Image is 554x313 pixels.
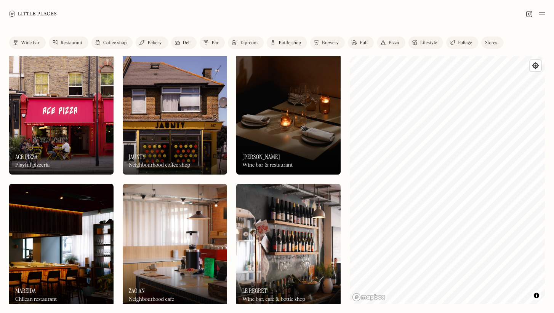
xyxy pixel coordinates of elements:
[481,37,503,49] a: Stores
[147,41,162,45] div: Bakery
[9,49,114,175] a: Ace PizzaAce PizzaAce PizzaPlayful pizzeria
[236,49,341,175] img: Luna
[242,287,267,294] h3: Le Regret
[242,162,293,168] div: Wine bar & restaurant
[228,37,264,49] a: Taproom
[15,296,57,303] div: Chilean restaurant
[171,37,197,49] a: Deli
[183,41,191,45] div: Deli
[458,41,472,45] div: Foliage
[242,153,280,160] h3: [PERSON_NAME]
[310,37,345,49] a: Brewery
[123,49,227,175] a: JauntyJauntyJauntyNeighbourhood coffee shop
[15,153,38,160] h3: Ace Pizza
[49,37,88,49] a: Restaurant
[236,184,341,309] img: Le Regret
[9,37,46,49] a: Wine bar
[103,41,126,45] div: Coffee shop
[129,162,190,168] div: Neighbourhood coffee shop
[123,49,227,175] img: Jaunty
[446,37,478,49] a: Foliage
[236,184,341,309] a: Le RegretLe RegretLe RegretWine bar, cafe & bottle shop
[200,37,225,49] a: Bar
[485,41,497,45] div: Stores
[21,41,40,45] div: Wine bar
[279,41,301,45] div: Bottle shop
[15,287,36,294] h3: Mareida
[9,184,114,309] a: MareidaMareidaMareidaChilean restaurant
[123,184,227,309] a: Zao AnZao AnZao AnNeighbourhood cafe
[322,41,339,45] div: Brewery
[408,37,443,49] a: Lifestyle
[534,291,539,300] span: Toggle attribution
[267,37,307,49] a: Bottle shop
[377,37,405,49] a: Pizza
[9,184,114,309] img: Mareida
[15,162,50,168] div: Playful pizzeria
[129,296,174,303] div: Neighbourhood cafe
[530,60,541,71] button: Find my location
[129,153,146,160] h3: Jaunty
[360,41,368,45] div: Pub
[240,41,258,45] div: Taproom
[91,37,133,49] a: Coffee shop
[9,49,114,175] img: Ace Pizza
[420,41,437,45] div: Lifestyle
[348,37,374,49] a: Pub
[61,41,82,45] div: Restaurant
[352,293,386,302] a: Mapbox homepage
[136,37,168,49] a: Bakery
[350,56,545,304] canvas: Map
[389,41,399,45] div: Pizza
[123,184,227,309] img: Zao An
[129,287,145,294] h3: Zao An
[532,291,541,300] button: Toggle attribution
[211,41,219,45] div: Bar
[242,296,305,303] div: Wine bar, cafe & bottle shop
[236,49,341,175] a: LunaLuna[PERSON_NAME]Wine bar & restaurant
